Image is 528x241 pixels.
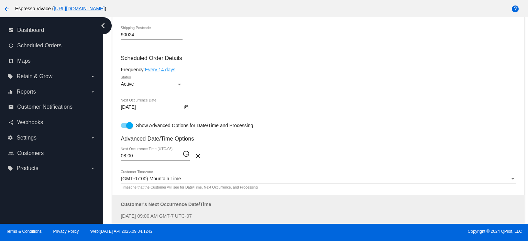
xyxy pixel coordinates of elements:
mat-hint: Timezone that the Customer will see for Date/Time, Next Occurrence, and Processing [121,185,257,190]
i: arrow_drop_down [90,166,96,171]
i: update [8,43,14,48]
div: Frequency: [121,67,516,72]
span: Show Advanced Options for Date/Time and Processing [136,122,253,129]
mat-icon: clear [194,152,202,160]
span: Customers [17,150,44,156]
i: people_outline [8,150,14,156]
i: equalizer [8,89,13,95]
span: Customer Notifications [17,104,73,110]
a: update Scheduled Orders [8,40,96,51]
i: map [8,58,14,64]
mat-icon: access_time [183,150,190,158]
i: arrow_drop_down [90,135,96,141]
mat-icon: help [511,5,519,13]
h3: Scheduled Order Details [121,55,516,61]
input: Next Occurrence Time (UTC-08) [121,153,183,159]
i: share [8,120,14,125]
mat-icon: arrow_back [3,5,11,13]
a: dashboard Dashboard [8,25,96,36]
i: arrow_drop_down [90,74,96,79]
p: [DATE] 09:00 AM GMT-7 UTC-07 [121,213,516,219]
mat-select: Customer Timezone [121,176,516,182]
span: Espresso Vivace ( ) [15,6,106,11]
span: Reports [16,89,36,95]
span: Scheduled Orders [17,43,62,49]
span: Active [121,81,134,87]
a: map Maps [8,56,96,67]
h4: Customer's Next Occurrence Date/Time [121,202,516,207]
span: Products [16,165,38,171]
i: arrow_drop_down [90,89,96,95]
span: Copyright © 2024 QPilot, LLC [270,229,522,234]
a: Terms & Conditions [6,229,42,234]
i: local_offer [8,74,13,79]
a: people_outline Customers [8,148,96,159]
a: email Customer Notifications [8,101,96,112]
a: Every 14 days [145,67,175,72]
input: Shipping Postcode [121,32,183,38]
span: (GMT-07:00) Mountain Time [121,176,181,181]
input: Next Occurrence Date [121,105,183,110]
span: Dashboard [17,27,44,33]
mat-select: Status [121,82,183,87]
a: Privacy Policy [53,229,79,234]
button: Open calendar [183,103,190,110]
a: share Webhooks [8,117,96,128]
i: dashboard [8,27,14,33]
a: Web:[DATE] API:2025.09.04.1242 [90,229,153,234]
i: local_offer [8,166,13,171]
span: Settings [16,135,36,141]
h3: Advanced Date/Time Options [121,135,516,142]
a: [URL][DOMAIN_NAME] [54,6,104,11]
i: settings [8,135,13,141]
i: email [8,104,14,110]
i: chevron_left [98,20,109,31]
span: Maps [17,58,31,64]
span: Retain & Grow [16,73,52,80]
span: Webhooks [17,119,43,125]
